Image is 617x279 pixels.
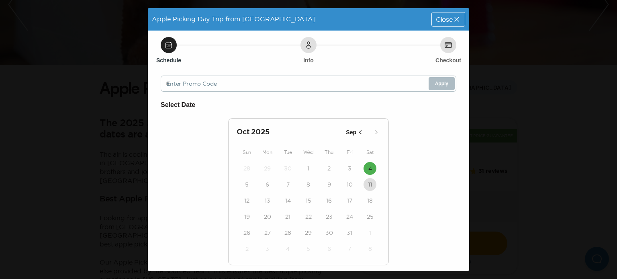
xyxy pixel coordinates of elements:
h6: Select Date [161,100,456,110]
time: 17 [347,197,352,205]
div: Mon [257,148,278,157]
button: 13 [261,194,274,207]
time: 30 [325,229,333,237]
button: 9 [323,178,335,191]
button: 5 [302,242,315,255]
button: 4 [364,162,376,175]
button: 29 [302,226,315,239]
time: 24 [346,213,353,221]
time: 18 [367,197,373,205]
h6: Schedule [156,56,181,64]
button: 6 [323,242,335,255]
button: 1 [302,162,315,175]
h2: Oct 2025 [237,127,343,138]
time: 20 [264,213,271,221]
div: Sat [360,148,380,157]
time: 30 [284,164,292,172]
time: 13 [265,197,270,205]
button: 6 [261,178,274,191]
time: 6 [327,245,331,253]
time: 29 [305,229,312,237]
div: Fri [339,148,360,157]
time: 16 [326,197,332,205]
button: 16 [323,194,335,207]
time: 10 [347,181,353,189]
time: 2 [327,164,331,172]
time: 8 [368,245,372,253]
button: 7 [282,178,294,191]
time: 9 [327,181,331,189]
div: Sun [237,148,257,157]
time: 3 [348,164,351,172]
time: 31 [347,229,352,237]
button: 12 [241,194,253,207]
time: 22 [305,213,312,221]
span: Close [436,16,453,23]
button: 26 [241,226,253,239]
div: Thu [319,148,339,157]
time: 23 [326,213,333,221]
time: 28 [243,164,250,172]
div: Tue [278,148,298,157]
button: 25 [364,210,376,223]
time: 1 [307,164,309,172]
button: 14 [282,194,294,207]
time: 28 [284,229,291,237]
button: Sep [343,126,367,139]
time: 11 [368,181,372,189]
button: 3 [343,162,356,175]
button: 8 [302,178,315,191]
button: 17 [343,194,356,207]
button: 22 [302,210,315,223]
time: 15 [306,197,311,205]
button: 29 [261,162,274,175]
button: 10 [343,178,356,191]
span: Apple Picking Day Trip from [GEOGRAPHIC_DATA] [152,15,316,23]
button: 1 [364,226,376,239]
button: 2 [323,162,335,175]
time: 8 [306,181,310,189]
time: 1 [369,229,371,237]
button: 28 [282,226,294,239]
button: 23 [323,210,335,223]
button: 15 [302,194,315,207]
time: 19 [244,213,250,221]
time: 7 [286,181,290,189]
button: 20 [261,210,274,223]
time: 3 [266,245,269,253]
button: 28 [241,162,253,175]
p: Sep [346,128,356,137]
time: 27 [264,229,271,237]
time: 7 [348,245,351,253]
button: 21 [282,210,294,223]
button: 24 [343,210,356,223]
div: Wed [298,148,319,157]
button: 11 [364,178,376,191]
button: 2 [241,242,253,255]
time: 5 [306,245,310,253]
button: 30 [323,226,335,239]
h6: Info [303,56,314,64]
button: 30 [282,162,294,175]
button: 4 [282,242,294,255]
button: 5 [241,178,253,191]
time: 2 [245,245,249,253]
time: 6 [266,181,269,189]
time: 5 [245,181,249,189]
time: 29 [264,164,271,172]
button: 31 [343,226,356,239]
button: 27 [261,226,274,239]
time: 21 [285,213,290,221]
time: 4 [368,164,372,172]
time: 4 [286,245,290,253]
h6: Checkout [435,56,461,64]
button: 3 [261,242,274,255]
button: 7 [343,242,356,255]
time: 14 [285,197,291,205]
button: 8 [364,242,376,255]
time: 26 [243,229,250,237]
time: 12 [244,197,249,205]
button: 18 [364,194,376,207]
button: 19 [241,210,253,223]
time: 25 [367,213,374,221]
